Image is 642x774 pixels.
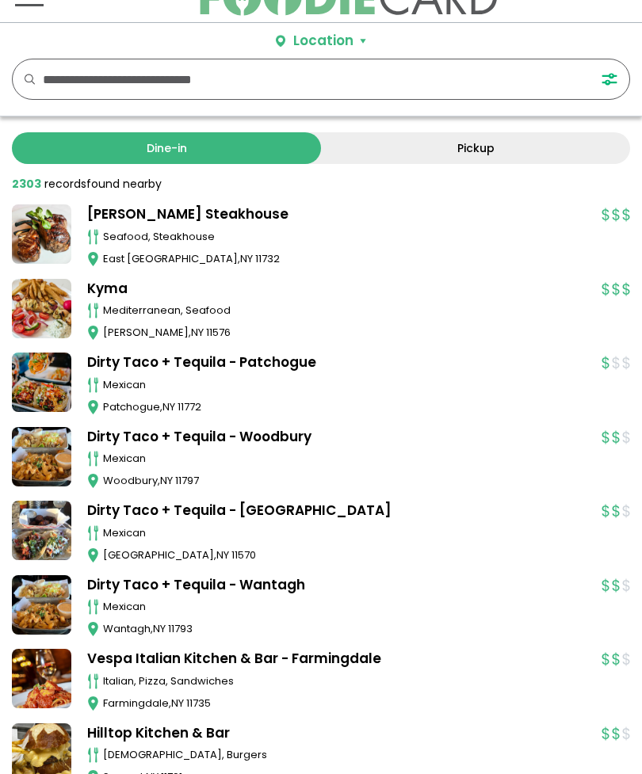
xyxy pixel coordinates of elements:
[171,696,184,711] span: NY
[103,621,151,636] span: Wantagh
[103,696,169,711] span: Farmingdale
[103,303,586,318] div: mediterranean, seafood
[103,377,586,393] div: mexican
[103,673,586,689] div: italian, pizza, sandwiches
[103,525,586,541] div: mexican
[231,547,256,562] span: 11570
[103,399,160,414] span: Patchogue
[12,176,162,193] div: found nearby
[87,649,586,669] a: Vespa Italian Kitchen & Bar - Farmingdale
[87,399,99,415] img: map_icon.svg
[103,251,238,266] span: East [GEOGRAPHIC_DATA]
[87,525,99,541] img: cutlery_icon.svg
[87,353,586,373] a: Dirty Taco + Tequila - Patchogue
[175,473,199,488] span: 11797
[87,451,99,467] img: cutlery_icon.svg
[103,229,586,245] div: seafood, steakhouse
[216,547,229,562] span: NY
[103,599,586,615] div: mexican
[178,399,201,414] span: 11772
[103,251,586,267] div: ,
[103,473,586,489] div: ,
[87,621,99,637] img: map_icon.svg
[103,325,189,340] span: [PERSON_NAME]
[12,132,321,164] a: Dine-in
[162,399,175,414] span: NY
[87,673,99,689] img: cutlery_icon.svg
[87,303,99,318] img: cutlery_icon.svg
[87,723,586,744] a: Hilltop Kitchen & Bar
[293,31,353,51] div: Location
[87,251,99,267] img: map_icon.svg
[87,377,99,393] img: cutlery_icon.svg
[186,696,211,711] span: 11735
[240,251,253,266] span: NY
[255,251,280,266] span: 11732
[12,176,41,192] strong: 2303
[153,621,166,636] span: NY
[87,325,99,341] img: map_icon.svg
[103,325,586,341] div: ,
[103,547,214,562] span: [GEOGRAPHIC_DATA]
[87,229,99,245] img: cutlery_icon.svg
[87,501,586,521] a: Dirty Taco + Tequila - [GEOGRAPHIC_DATA]
[168,621,193,636] span: 11793
[87,427,586,448] a: Dirty Taco + Tequila - Woodbury
[87,575,586,596] a: Dirty Taco + Tequila - Wantagh
[103,451,586,467] div: mexican
[87,696,99,711] img: map_icon.svg
[44,176,86,192] span: records
[103,547,586,563] div: ,
[276,31,366,51] button: Location
[87,547,99,563] img: map_icon.svg
[103,696,586,711] div: ,
[103,621,586,637] div: ,
[103,473,158,488] span: Woodbury
[87,747,99,763] img: cutlery_icon.svg
[87,473,99,489] img: map_icon.svg
[321,132,630,164] a: Pickup
[103,399,586,415] div: ,
[87,204,586,225] a: [PERSON_NAME] Steakhouse
[206,325,231,340] span: 11576
[596,59,629,99] button: FILTERS
[103,747,586,763] div: [DEMOGRAPHIC_DATA], burgers
[87,279,586,299] a: Kyma
[87,599,99,615] img: cutlery_icon.svg
[191,325,204,340] span: NY
[160,473,173,488] span: NY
